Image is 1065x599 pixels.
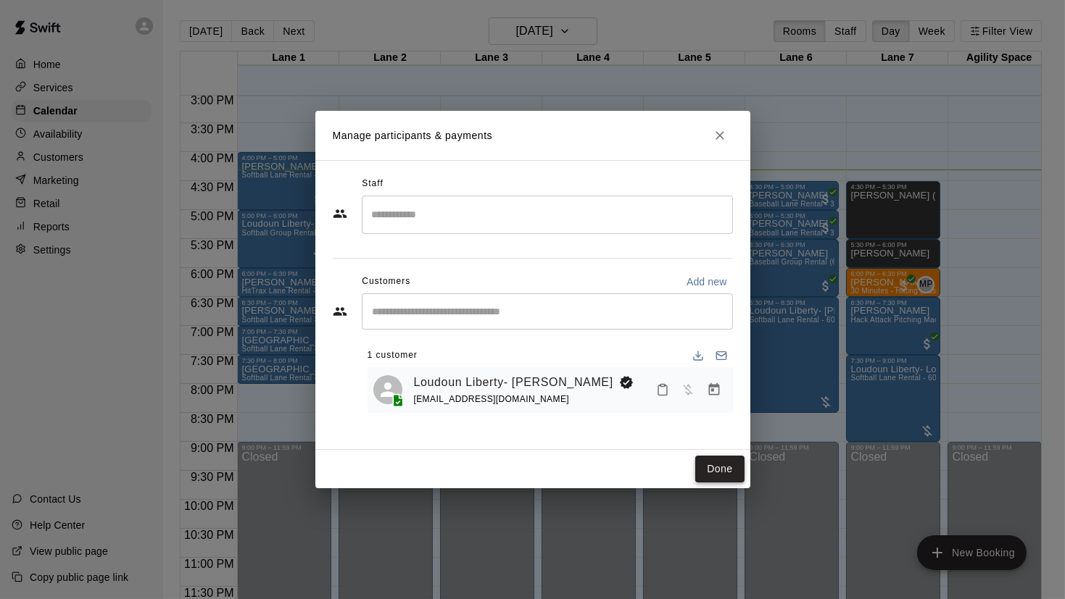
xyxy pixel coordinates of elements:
button: Done [695,456,744,482]
button: Download list [687,344,710,367]
p: Manage participants & payments [333,128,493,143]
span: Customers [362,270,410,293]
div: Loudoun Liberty- Lucci [373,375,402,404]
button: Mark attendance [650,377,675,402]
div: Search staff [362,196,733,234]
p: Add new [687,275,727,289]
svg: Booking Owner [619,375,634,390]
svg: Customers [333,304,347,319]
a: Loudoun Liberty- [PERSON_NAME] [414,373,613,392]
span: Has not paid [675,383,701,395]
button: Email participants [710,344,733,367]
span: Staff [362,172,383,196]
button: Add new [681,270,733,293]
svg: Staff [333,206,347,221]
div: Start typing to search customers... [362,293,733,330]
button: Manage bookings & payment [701,377,727,403]
span: [EMAIL_ADDRESS][DOMAIN_NAME] [414,394,570,404]
span: 1 customer [368,344,418,367]
button: Close [707,122,733,148]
